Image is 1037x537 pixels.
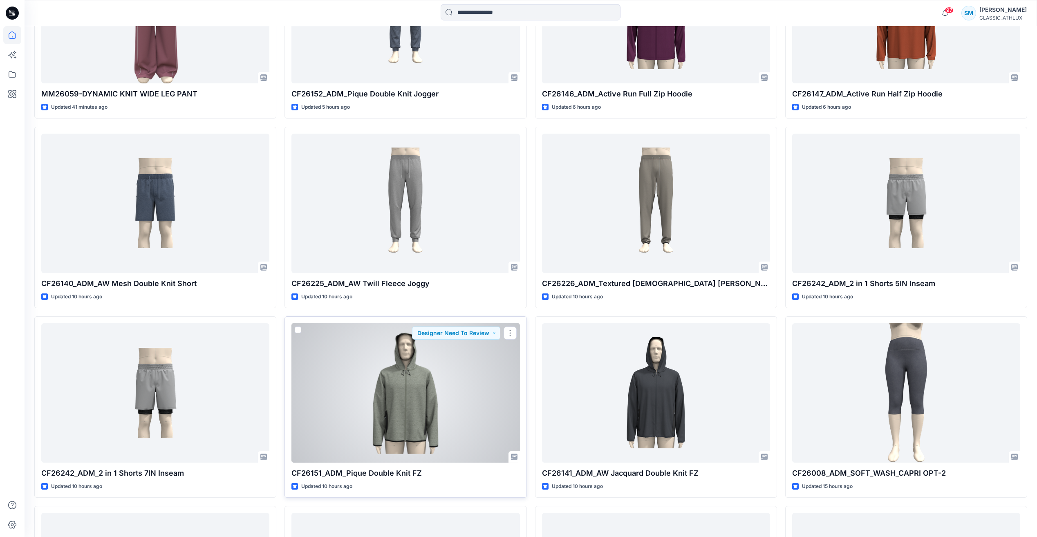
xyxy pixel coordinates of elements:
p: CF26140_ADM_AW Mesh Double Knit Short [41,278,269,289]
div: SM [961,6,976,20]
p: Updated 6 hours ago [802,103,851,112]
p: Updated 15 hours ago [802,482,853,491]
a: CF26242_ADM_2 in 1 Shorts 5IN Inseam [792,134,1020,273]
p: Updated 10 hours ago [51,482,102,491]
p: Updated 10 hours ago [301,482,352,491]
p: Updated 10 hours ago [552,293,603,301]
p: CF26152_ADM_Pique Double Knit Jogger [291,88,520,100]
a: CF26141_ADM_AW Jacquard Double Knit FZ [542,323,770,463]
p: CF26008_ADM_SOFT_WASH_CAPRI OPT-2 [792,468,1020,479]
p: CF26226_ADM_Textured [DEMOGRAPHIC_DATA] [PERSON_NAME] [542,278,770,289]
p: Updated 10 hours ago [802,293,853,301]
p: Updated 10 hours ago [301,293,352,301]
p: CF26242_ADM_2 in 1 Shorts 5IN Inseam [792,278,1020,289]
p: CF26147_ADM_Active Run Half Zip Hoodie [792,88,1020,100]
p: CF26225_ADM_AW Twill Fleece Joggy [291,278,520,289]
a: CF26225_ADM_AW Twill Fleece Joggy [291,134,520,273]
p: Updated 6 hours ago [552,103,601,112]
p: Updated 5 hours ago [301,103,350,112]
a: CF26226_ADM_Textured French Terry Jogger [542,134,770,273]
a: CF26151_ADM_Pique Double Knit FZ [291,323,520,463]
div: CLASSIC_ATHLUX [979,15,1027,21]
p: Updated 41 minutes ago [51,103,108,112]
p: MM26059-DYNAMIC KNIT WIDE LEG PANT [41,88,269,100]
a: CF26008_ADM_SOFT_WASH_CAPRI OPT-2 [792,323,1020,463]
p: CF26151_ADM_Pique Double Knit FZ [291,468,520,479]
p: Updated 10 hours ago [51,293,102,301]
span: 97 [945,7,954,13]
div: [PERSON_NAME] [979,5,1027,15]
a: CF26242_ADM_2 in 1 Shorts 7IN Inseam [41,323,269,463]
p: CF26146_ADM_Active Run Full Zip Hoodie [542,88,770,100]
p: CF26242_ADM_2 in 1 Shorts 7IN Inseam [41,468,269,479]
p: Updated 10 hours ago [552,482,603,491]
a: CF26140_ADM_AW Mesh Double Knit Short [41,134,269,273]
p: CF26141_ADM_AW Jacquard Double Knit FZ [542,468,770,479]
